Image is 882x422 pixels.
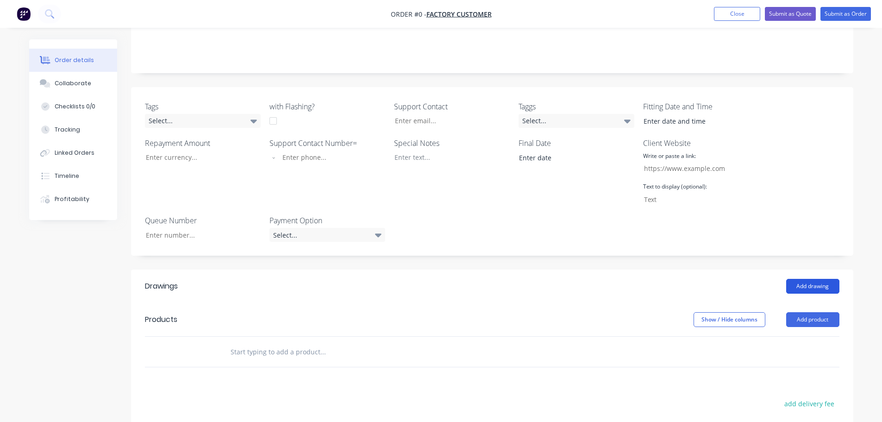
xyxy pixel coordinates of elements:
span: Order #0 - [391,10,426,19]
input: Enter date and time [637,114,752,128]
label: Taggs [519,101,634,112]
label: Support Contact Number= [269,138,385,149]
div: Timeline [55,172,79,180]
div: Select... [145,114,261,128]
input: Enter number... [138,228,260,242]
div: Drawings [145,281,178,292]
label: Queue Number [145,215,261,226]
label: Text to display (optional): [643,183,707,191]
div: Tracking [55,126,80,134]
div: Collaborate [55,79,91,88]
button: Submit as Quote [765,7,816,21]
a: Factory Customer [426,10,492,19]
label: Tags [145,101,261,112]
button: Timeline [29,164,117,188]
label: Support Contact [394,101,510,112]
label: with Flashing? [269,101,385,112]
button: add delivery fee [780,397,839,409]
button: Add drawing [786,279,839,294]
label: Repayment Amount [145,138,261,149]
div: Products [145,314,177,325]
div: Select... [269,228,385,242]
div: Linked Orders [55,149,94,157]
button: Tracking [29,118,117,141]
input: Enter date [513,151,628,165]
button: Order details [29,49,117,72]
input: Enter phone... [281,152,377,163]
label: Fitting Date and Time [643,101,759,112]
button: Add product [786,312,839,327]
label: Special Notes [394,138,510,149]
input: Start typing to add a product... [230,342,415,361]
div: Order details [55,56,94,64]
img: Factory [17,7,31,21]
button: Checklists 0/0 [29,95,117,118]
label: Final Date [519,138,634,149]
button: Submit as Order [820,7,871,21]
input: Enter email... [387,114,509,128]
div: Checklists 0/0 [55,102,95,111]
label: Client Website [643,138,759,149]
button: Close [714,7,760,21]
button: Show / Hide columns [694,312,765,327]
button: Profitability [29,188,117,211]
input: https://www.example.com [639,162,749,176]
label: Payment Option [269,215,385,226]
button: Collaborate [29,72,117,95]
input: Text [639,192,749,206]
input: Enter currency... [138,151,260,164]
button: Linked Orders [29,141,117,164]
label: Write or paste a link: [643,152,696,160]
div: Profitability [55,195,89,203]
div: Select... [519,114,634,128]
